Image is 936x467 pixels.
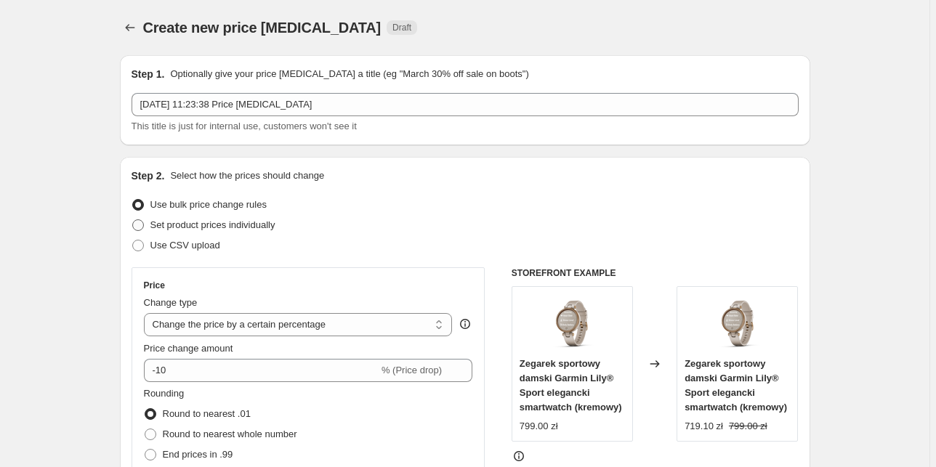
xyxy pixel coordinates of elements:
[143,20,382,36] span: Create new price [MEDICAL_DATA]
[458,317,472,331] div: help
[163,408,251,419] span: Round to nearest .01
[543,294,601,352] img: Lily_HR_2000.11_80x.png
[382,365,442,375] span: % (Price drop)
[685,419,723,434] div: 719.10 zł
[150,219,275,230] span: Set product prices individually
[163,449,233,460] span: End prices in .99
[144,280,165,291] h3: Price
[150,199,267,210] span: Use bulk price change rules
[520,358,622,413] span: Zegarek sportowy damski Garmin Lily® Sport elegancki smartwatch (kremowy)
[170,67,528,81] p: Optionally give your price [MEDICAL_DATA] a title (eg "March 30% off sale on boots")
[520,419,558,434] div: 799.00 zł
[729,419,767,434] strike: 799.00 zł
[170,168,324,183] p: Select how the prices should change
[132,121,357,131] span: This title is just for internal use, customers won't see it
[150,240,220,251] span: Use CSV upload
[132,67,165,81] h2: Step 1.
[709,294,767,352] img: Lily_HR_2000.11_80x.png
[144,297,198,308] span: Change type
[132,168,165,183] h2: Step 2.
[163,429,297,439] span: Round to nearest whole number
[144,388,185,399] span: Rounding
[144,359,379,382] input: -15
[132,93,799,116] input: 30% off holiday sale
[144,343,233,354] span: Price change amount
[120,17,140,38] button: Price change jobs
[512,267,799,279] h6: STOREFRONT EXAMPLE
[392,22,411,33] span: Draft
[685,358,787,413] span: Zegarek sportowy damski Garmin Lily® Sport elegancki smartwatch (kremowy)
